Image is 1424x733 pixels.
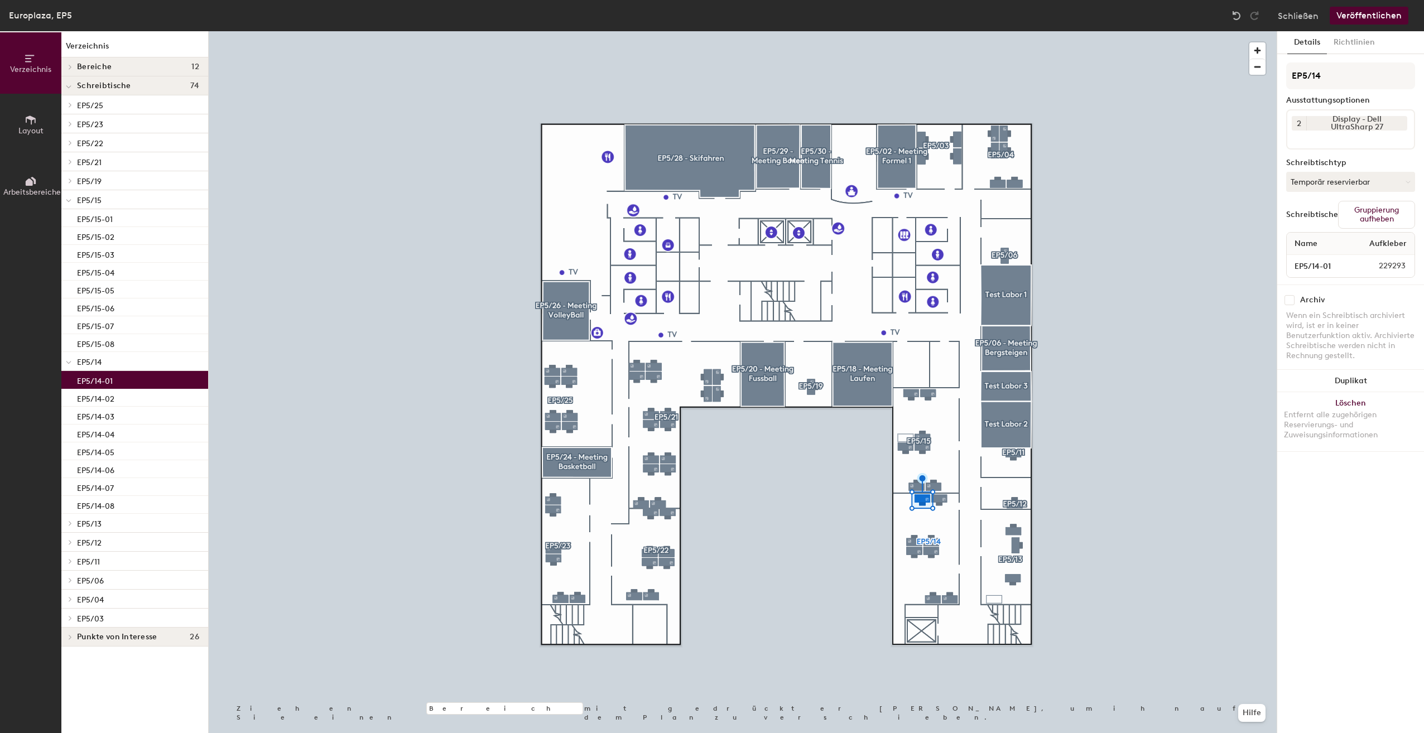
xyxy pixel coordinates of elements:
span: 229293 [1352,260,1412,272]
button: Duplikat [1277,370,1424,392]
span: EP5/19 [77,177,102,186]
div: Display - Dell UltraSharp 27 [1306,116,1407,131]
span: 74 [190,81,199,90]
span: 26 [190,633,199,642]
div: Ausstattungsoptionen [1286,96,1415,105]
span: Arbeitsbereiche [3,187,61,197]
p: EP5/14-05 [77,445,114,457]
p: EP5/15-08 [77,336,114,349]
span: Name [1289,234,1323,254]
img: Undo [1231,10,1242,21]
span: Punkte von Interesse [77,633,157,642]
p: EP5/15-03 [77,247,114,260]
span: EP5/15 [77,196,102,205]
p: EP5/15-06 [77,301,114,314]
p: EP5/14-04 [77,427,114,440]
button: Veröffentlichen [1330,7,1408,25]
button: 2 [1292,116,1306,131]
span: 12 [191,62,199,71]
p: EP5/15-01 [77,211,113,224]
span: EP5/11 [77,557,100,567]
span: EP5/13 [77,519,102,529]
span: EP5/23 [77,120,103,129]
input: Unbenannter Schreibtisch [1289,258,1352,274]
p: EP5/14-07 [77,480,114,493]
span: EP5/14 [77,358,102,367]
p: EP5/15-05 [77,283,114,296]
p: EP5/15-02 [77,229,114,242]
span: EP5/04 [77,595,104,605]
p: EP5/14-02 [77,391,114,404]
span: 2 [1297,118,1301,129]
div: Schreibtische [1286,210,1338,219]
button: Gruppierung aufheben [1338,201,1415,229]
p: EP5/15-07 [77,319,114,331]
div: Schreibtischtyp [1286,158,1415,167]
img: Redo [1249,10,1260,21]
button: Schließen [1278,7,1319,25]
p: EP5/14-08 [77,498,114,511]
button: Temporär reservierbar [1286,172,1415,192]
div: Archiv [1300,296,1325,305]
span: EP5/12 [77,538,102,548]
p: EP5/14-03 [77,409,114,422]
div: Europlaza, EP5 [9,8,72,22]
p: EP5/15-04 [77,265,114,278]
span: Layout [18,126,44,136]
button: Details [1287,31,1327,54]
span: Verzeichnis [10,65,51,74]
p: EP5/14-01 [77,373,113,386]
button: LöschenEntfernt alle zugehörigen Reservierungs- und Zuweisungsinformationen [1277,392,1424,451]
div: Entfernt alle zugehörigen Reservierungs- und Zuweisungsinformationen [1284,410,1417,440]
span: Schreibtische [77,81,131,90]
span: Bereiche [77,62,112,71]
span: EP5/21 [77,158,102,167]
span: EP5/06 [77,576,104,586]
h1: Verzeichnis [61,40,208,57]
button: Hilfe [1238,704,1266,722]
span: EP5/25 [77,101,103,110]
p: EP5/14-06 [77,462,114,475]
span: Aufkleber [1364,234,1412,254]
span: EP5/22 [77,139,103,148]
span: EP5/03 [77,614,104,624]
div: Wenn ein Schreibtisch archiviert wird, ist er in keiner Benutzerfunktion aktiv. Archivierte Schre... [1286,311,1415,361]
button: Richtlinien [1327,31,1382,54]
